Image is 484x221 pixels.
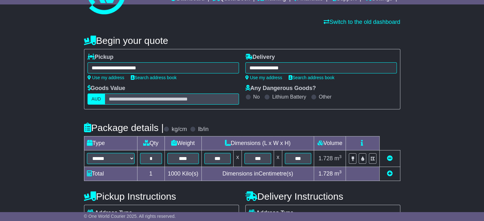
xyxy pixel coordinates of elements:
[88,75,124,80] a: Use my address
[245,191,400,202] h4: Delivery Instructions
[314,136,346,150] td: Volume
[198,126,208,133] label: lb/in
[88,210,132,217] label: Address Type
[274,150,282,167] td: x
[334,155,342,162] span: m
[245,75,282,80] a: Use my address
[168,170,180,177] span: 1000
[137,136,165,150] td: Qty
[84,167,137,181] td: Total
[334,170,342,177] span: m
[88,85,125,92] label: Goods Value
[88,54,114,61] label: Pickup
[84,191,239,202] h4: Pickup Instructions
[324,19,400,25] a: Switch to the old dashboard
[131,75,177,80] a: Search address book
[84,35,400,46] h4: Begin your quote
[245,54,275,61] label: Delivery
[319,170,333,177] span: 1.728
[201,167,314,181] td: Dimensions in Centimetre(s)
[387,170,393,177] a: Add new item
[289,75,334,80] a: Search address book
[272,94,306,100] label: Lithium Battery
[245,85,316,92] label: Any Dangerous Goods?
[234,150,242,167] td: x
[339,154,342,159] sup: 3
[137,167,165,181] td: 1
[88,93,105,105] label: AUD
[84,136,137,150] td: Type
[249,210,294,217] label: Address Type
[172,126,187,133] label: kg/cm
[339,169,342,174] sup: 3
[84,214,176,219] span: © One World Courier 2025. All rights reserved.
[201,136,314,150] td: Dimensions (L x W x H)
[319,155,333,162] span: 1.728
[387,155,393,162] a: Remove this item
[253,94,260,100] label: No
[165,136,201,150] td: Weight
[165,167,201,181] td: Kilo(s)
[319,94,332,100] label: Other
[84,122,164,133] h4: Package details |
